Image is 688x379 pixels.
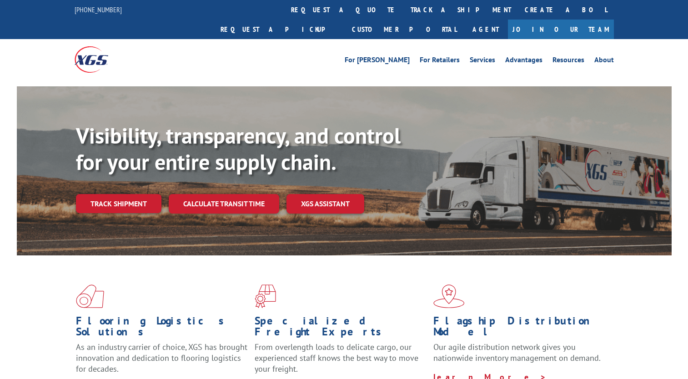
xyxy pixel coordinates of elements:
h1: Flagship Distribution Model [433,315,605,342]
a: For [PERSON_NAME] [345,56,410,66]
a: About [594,56,614,66]
a: Join Our Team [508,20,614,39]
a: Agent [463,20,508,39]
b: Visibility, transparency, and control for your entire supply chain. [76,121,401,176]
h1: Flooring Logistics Solutions [76,315,248,342]
span: As an industry carrier of choice, XGS has brought innovation and dedication to flooring logistics... [76,342,247,374]
a: [PHONE_NUMBER] [75,5,122,14]
a: Advantages [505,56,542,66]
a: Track shipment [76,194,161,213]
a: XGS ASSISTANT [286,194,364,214]
a: For Retailers [420,56,460,66]
a: Calculate transit time [169,194,279,214]
a: Services [470,56,495,66]
a: Customer Portal [345,20,463,39]
img: xgs-icon-focused-on-flooring-red [255,284,276,308]
span: Our agile distribution network gives you nationwide inventory management on demand. [433,342,601,363]
img: xgs-icon-flagship-distribution-model-red [433,284,465,308]
a: Resources [552,56,584,66]
h1: Specialized Freight Experts [255,315,427,342]
img: xgs-icon-total-supply-chain-intelligence-red [76,284,104,308]
a: Request a pickup [214,20,345,39]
